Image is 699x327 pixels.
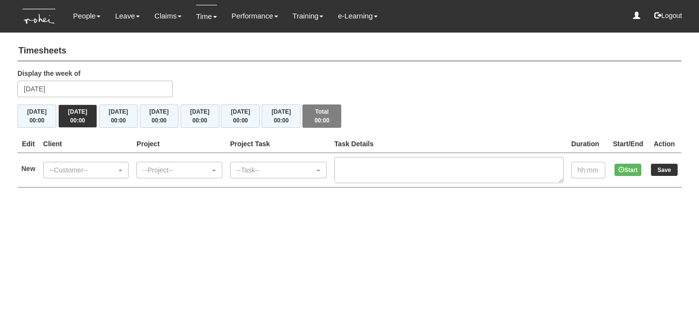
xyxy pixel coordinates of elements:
[230,162,327,178] button: --Task--
[221,104,260,128] button: [DATE]00:00
[338,5,378,27] a: e-Learning
[302,104,341,128] button: Total00:00
[232,5,278,27] a: Performance
[615,164,641,176] button: Start
[293,5,324,27] a: Training
[17,41,682,61] h4: Timesheets
[70,117,85,124] span: 00:00
[196,5,217,28] a: Time
[58,104,97,128] button: [DATE]00:00
[111,117,126,124] span: 00:00
[43,162,129,178] button: --Customer--
[133,135,226,153] th: Project
[233,117,248,124] span: 00:00
[236,165,315,175] div: --Task--
[274,117,289,124] span: 00:00
[262,104,300,128] button: [DATE]00:00
[136,162,222,178] button: --Project--
[115,5,140,27] a: Leave
[154,5,182,27] a: Claims
[30,117,45,124] span: 00:00
[181,104,219,128] button: [DATE]00:00
[17,135,39,153] th: Edit
[651,164,678,176] input: Save
[39,135,133,153] th: Client
[143,165,210,175] div: --Project--
[571,162,605,178] input: hh:mm
[226,135,331,153] th: Project Task
[50,165,117,175] div: --Customer--
[17,69,81,78] label: Display the week of
[567,135,609,153] th: Duration
[21,164,35,173] label: New
[140,104,179,128] button: [DATE]00:00
[609,135,647,153] th: Start/End
[73,5,100,27] a: People
[647,135,682,153] th: Action
[17,104,56,128] button: [DATE]00:00
[648,4,689,27] button: Logout
[17,104,682,128] div: Timesheet Week Summary
[315,117,330,124] span: 00:00
[151,117,166,124] span: 00:00
[331,135,567,153] th: Task Details
[192,117,207,124] span: 00:00
[99,104,138,128] button: [DATE]00:00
